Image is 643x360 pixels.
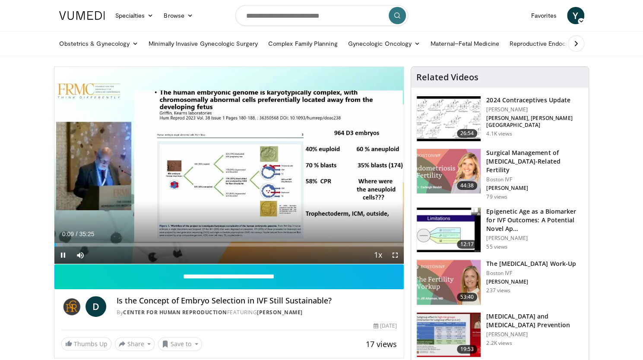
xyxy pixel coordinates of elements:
[457,240,478,249] span: 12:17
[263,35,343,52] a: Complex Family Planning
[123,309,227,316] a: Center for Human Reproduction
[54,35,144,52] a: Obstetrics & Gynecology
[486,278,576,285] p: [PERSON_NAME]
[416,96,583,142] a: 26:54 2024 Contraceptives Update [PERSON_NAME] [PERSON_NAME], [PERSON_NAME][GEOGRAPHIC_DATA] 4.1K...
[486,193,507,200] p: 79 views
[416,259,583,305] a: 53:40 The [MEDICAL_DATA] Work-Up Boston IVF [PERSON_NAME] 237 views
[486,148,583,174] h3: Surgical Management of [MEDICAL_DATA]-Related Fertility
[257,309,303,316] a: [PERSON_NAME]
[486,106,583,113] p: [PERSON_NAME]
[79,231,94,237] span: 35:25
[416,148,583,200] a: 44:38 Surgical Management of [MEDICAL_DATA]-Related Fertility Boston IVF [PERSON_NAME] 79 views
[416,312,583,358] a: 19:53 [MEDICAL_DATA] and [MEDICAL_DATA] Prevention [PERSON_NAME] 2.2K views
[486,176,583,183] p: Boston IVF
[457,129,478,138] span: 26:54
[486,207,583,233] h3: Epigenetic Age as a Biomarker for IVF Outcomes: A Potential Novel Ap…
[115,337,155,351] button: Share
[76,231,78,237] span: /
[54,246,72,264] button: Pause
[486,130,512,137] p: 4.1K views
[54,243,404,246] div: Progress Bar
[417,96,481,141] img: 9de4b1b8-bdfa-4d03-8ca5-60c37705ef28.150x105_q85_crop-smart_upscale.jpg
[486,340,512,347] p: 2.2K views
[486,259,576,268] h3: The [MEDICAL_DATA] Work-Up
[457,293,478,301] span: 53:40
[86,296,106,317] a: D
[54,67,404,264] video-js: Video Player
[417,260,481,305] img: e8618b31-8e42-42e6-bd5f-d73bff862f6c.jpg.150x105_q85_crop-smart_upscale.jpg
[343,35,425,52] a: Gynecologic Oncology
[366,339,397,349] span: 17 views
[486,270,576,277] p: Boston IVF
[526,7,562,24] a: Favorites
[416,72,478,82] h4: Related Videos
[117,296,397,306] h4: Is the Concept of Embryo Selection in IVF Still Sustainable?
[117,309,397,316] div: By FEATURING
[417,313,481,357] img: 40fd0d44-1739-4b7a-8c15-b18234f216c6.150x105_q85_crop-smart_upscale.jpg
[62,231,74,237] span: 0:09
[567,7,584,24] a: Y
[417,149,481,194] img: b46e7aa4-ce93-4143-bf6a-97138ddc021a.png.150x105_q85_crop-smart_upscale.png
[486,331,583,338] p: [PERSON_NAME]
[59,11,105,20] img: VuMedi Logo
[486,115,583,129] p: [PERSON_NAME], [PERSON_NAME][GEOGRAPHIC_DATA]
[158,7,198,24] a: Browse
[486,243,507,250] p: 55 views
[61,337,111,351] a: Thumbs Up
[486,312,583,329] h3: [MEDICAL_DATA] and [MEDICAL_DATA] Prevention
[486,185,583,192] p: [PERSON_NAME]
[110,7,159,24] a: Specialties
[72,246,89,264] button: Mute
[369,246,386,264] button: Playback Rate
[386,246,404,264] button: Fullscreen
[374,322,397,330] div: [DATE]
[486,96,583,104] h3: 2024 Contraceptives Update
[457,181,478,190] span: 44:38
[61,296,82,317] img: Center for Human Reproduction
[425,35,504,52] a: Maternal–Fetal Medicine
[235,5,408,26] input: Search topics, interventions
[143,35,263,52] a: Minimally Invasive Gynecologic Surgery
[486,287,510,294] p: 237 views
[457,345,478,354] span: 19:53
[486,235,583,242] p: [PERSON_NAME]
[417,208,481,253] img: 48734278-764f-427a-b2f3-c8a3ce016e9f.150x105_q85_crop-smart_upscale.jpg
[158,337,202,351] button: Save to
[416,207,583,253] a: 12:17 Epigenetic Age as a Biomarker for IVF Outcomes: A Potential Novel Ap… [PERSON_NAME] 55 views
